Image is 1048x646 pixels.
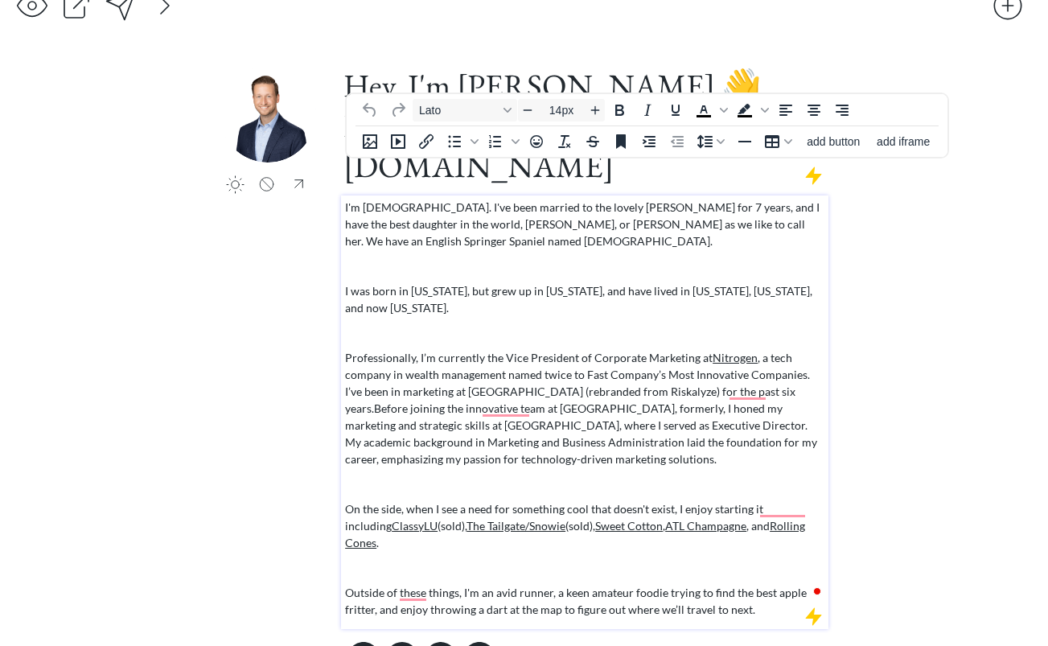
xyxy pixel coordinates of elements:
div: Numbered list [482,130,522,153]
button: Decrease indent [664,130,691,153]
button: Font Lato [413,99,517,121]
a: Sweet Cotton [595,519,663,533]
button: Align right [828,99,856,121]
button: Increase font size [586,99,605,121]
a: ATL Champagne [665,519,746,533]
span: add button [807,135,860,148]
h1: Hey, I'm [PERSON_NAME] 👋 Head of Marketing at [DOMAIN_NAME] [343,65,826,186]
span: add iframe [877,135,930,148]
button: Table [759,130,798,153]
button: Align center [800,99,828,121]
p: Professionally, I’m currently the Vice President of Corporate Marketing at , a tech company in we... [345,349,825,467]
button: Underline [662,99,689,121]
button: Clear formatting [551,130,578,153]
button: Increase indent [635,130,663,153]
button: Strikethrough [579,130,606,153]
button: Redo [384,99,412,121]
p: Outside of these things, I'm an avid runner, a keen amateur foodie trying to find the best apple ... [345,584,825,618]
button: Insert/edit link [413,130,440,153]
div: Text color Black [690,99,730,121]
button: Emojis [523,130,550,153]
div: To enrich screen reader interactions, please activate Accessibility in Grammarly extension settings [343,65,826,186]
button: add video [384,130,412,153]
a: The Tailgate/Snowie [466,519,565,533]
button: Bold [606,99,633,121]
button: Line height [692,130,730,153]
p: On the side, when I see a need for something cool that doesn't exist, I enjoy starting it includi... [345,500,825,551]
button: Decrease font size [518,99,537,121]
div: To enrich screen reader interactions, please activate Accessibility in Grammarly extension settings [345,199,825,618]
button: add button [799,130,869,153]
button: Horizontal line [731,130,758,153]
a: ClassyLU [392,519,438,533]
button: Italic [634,99,661,121]
div: Bullet list [441,130,481,153]
span: Lato [419,104,498,117]
a: Nitrogen [713,351,758,364]
div: Background color Black [731,99,771,121]
p: I was born in [US_STATE], but grew up in [US_STATE], and have lived in [US_STATE], [US_STATE], an... [345,282,825,316]
button: add iframe [869,130,938,153]
p: I'm [DEMOGRAPHIC_DATA]. I've been married to the lovely [PERSON_NAME] for 7 years, and I have the... [345,199,825,249]
button: Undo [356,99,384,121]
button: Align left [772,99,799,121]
button: Anchor [607,130,635,153]
button: Insert image [356,130,384,153]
